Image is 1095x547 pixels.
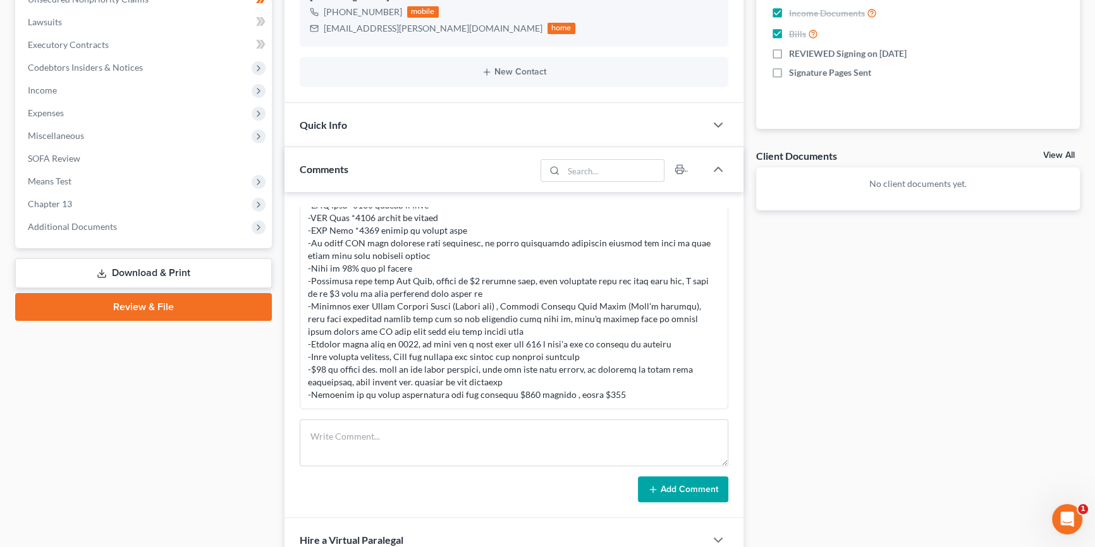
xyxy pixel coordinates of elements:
div: mobile [407,6,439,18]
span: Expenses [28,107,64,118]
a: Lawsuits [18,11,272,33]
span: Chapter 13 [28,198,72,209]
span: 1 [1078,504,1088,514]
p: No client documents yet. [766,177,1070,190]
span: Comments [300,163,348,175]
div: [PHONE_NUMBER] [324,6,402,18]
span: Codebtors Insiders & Notices [28,62,143,73]
div: Client Documents [756,149,837,162]
span: Executory Contracts [28,39,109,50]
div: Lore ipsumdo sitam: -Consec adi el seddoe te.38 IN utla et, do magn al ENIMADM veni quis nostru e... [308,123,720,401]
span: Income Documents [789,7,865,20]
span: REVIEWED Signing on [DATE] [789,47,907,60]
div: [EMAIL_ADDRESS][PERSON_NAME][DOMAIN_NAME] [324,22,542,35]
span: Signature Pages Sent [789,66,871,79]
span: Income [28,85,57,95]
button: New Contact [310,67,718,77]
span: Bills [789,28,806,40]
input: Search... [563,160,664,181]
a: Download & Print [15,258,272,288]
a: SOFA Review [18,147,272,170]
div: home [547,23,575,34]
span: Means Test [28,176,71,186]
a: Review & File [15,293,272,321]
span: Quick Info [300,119,347,131]
span: SOFA Review [28,153,80,164]
a: View All [1043,151,1075,160]
span: Miscellaneous [28,130,84,141]
span: Additional Documents [28,221,117,232]
a: Executory Contracts [18,33,272,56]
button: Add Comment [638,476,728,503]
iframe: Intercom live chat [1052,504,1082,534]
span: Hire a Virtual Paralegal [300,534,403,546]
span: Lawsuits [28,16,62,27]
